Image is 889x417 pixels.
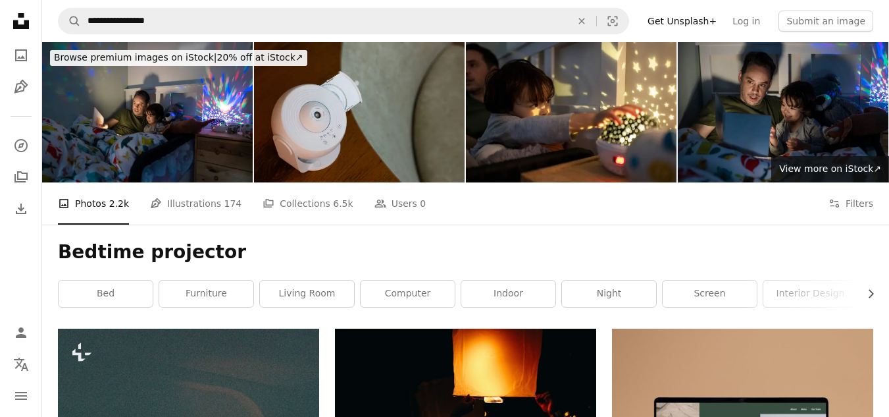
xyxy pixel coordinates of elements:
[466,42,676,182] img: Night Light for Bedtime
[461,281,555,307] a: indoor
[58,8,629,34] form: Find visuals sitewide
[54,52,303,63] span: 20% off at iStock ↗
[374,182,426,225] a: Users 0
[724,11,768,32] a: Log in
[361,281,455,307] a: computer
[59,9,81,34] button: Search Unsplash
[640,11,724,32] a: Get Unsplash+
[58,240,873,264] h1: Bedtime projector
[59,281,153,307] a: bed
[597,9,628,34] button: Visual search
[8,132,34,159] a: Explore
[663,281,757,307] a: screen
[562,281,656,307] a: night
[859,281,873,307] button: scroll list to the right
[54,52,216,63] span: Browse premium images on iStock |
[771,156,889,182] a: View more on iStock↗
[333,196,353,211] span: 6.5k
[778,11,873,32] button: Submit an image
[8,383,34,409] button: Menu
[420,196,426,211] span: 0
[263,182,353,225] a: Collections 6.5k
[828,182,873,225] button: Filters
[8,320,34,346] a: Log in / Sign up
[42,42,253,182] img: Father Reading Bedtime Story
[260,281,354,307] a: living room
[8,164,34,190] a: Collections
[763,281,857,307] a: interior design
[254,42,465,182] img: Projected image cartridge is inserted into the galaxy projector
[567,9,596,34] button: Clear
[224,196,242,211] span: 174
[779,163,881,174] span: View more on iStock ↗
[42,42,315,74] a: Browse premium images on iStock|20% off at iStock↗
[8,74,34,100] a: Illustrations
[8,196,34,222] a: Download History
[159,281,253,307] a: furniture
[150,182,241,225] a: Illustrations 174
[8,42,34,69] a: Photos
[678,42,888,182] img: My Favourite Bedtime Story
[8,351,34,377] button: Language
